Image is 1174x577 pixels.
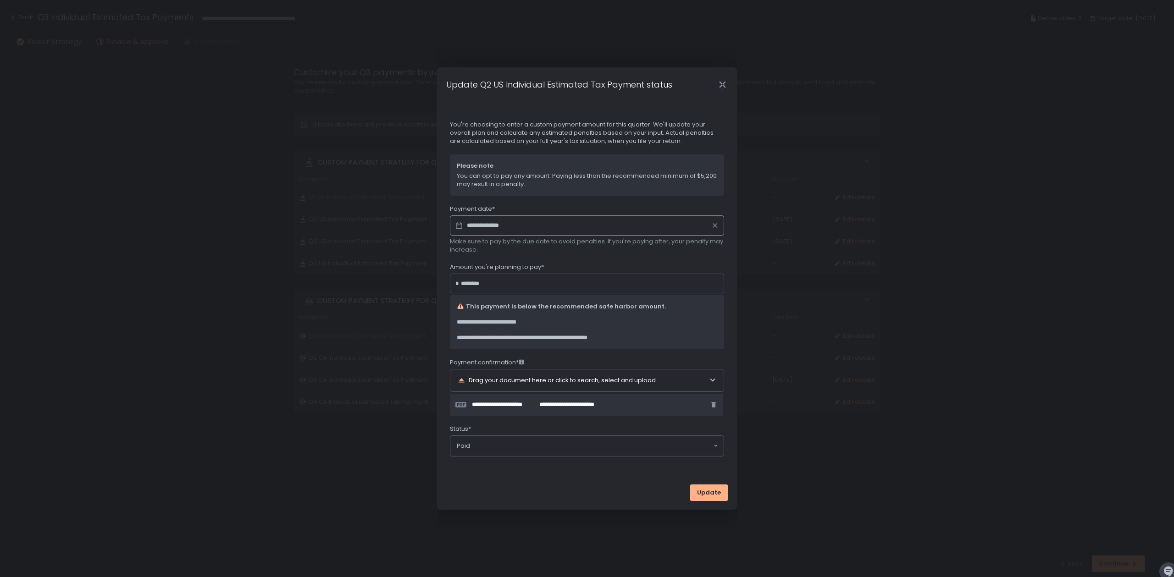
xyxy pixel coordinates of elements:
[457,172,717,188] span: You can opt to pay any amount. Paying less than the recommended minimum of $5,200 may result in a...
[450,205,495,213] span: Payment date*
[450,263,544,271] span: Amount you're planning to pay*
[457,442,470,450] span: Paid
[708,79,737,90] div: Close
[450,436,724,456] div: Search for option
[450,121,724,145] span: You're choosing to enter a custom payment amount for this quarter. We'll update your overall plan...
[470,441,713,451] input: Search for option
[697,489,721,497] span: Update
[690,484,728,501] button: Update
[466,302,666,311] span: This payment is below the recommended safe harbor amount.
[457,162,717,170] span: Please note
[446,78,672,91] h1: Update Q2 US Individual Estimated Tax Payment status
[450,215,724,236] input: Datepicker input
[450,425,471,433] span: Status*
[450,237,724,254] span: Make sure to pay by the due date to avoid penalties. If you're paying after, your penalty may inc...
[450,358,524,367] span: Payment confirmation*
